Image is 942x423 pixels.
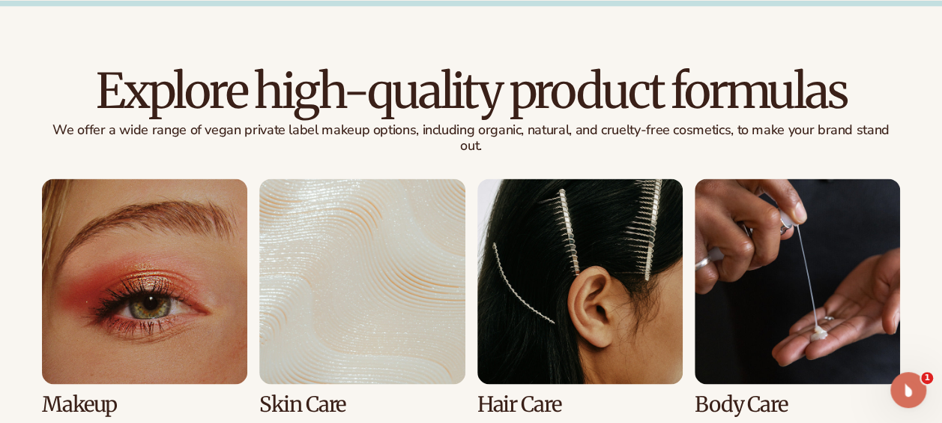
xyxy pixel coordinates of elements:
p: We offer a wide range of vegan private label makeup options, including organic, natural, and crue... [42,122,900,154]
div: 2 / 8 [259,178,465,416]
iframe: Intercom live chat [890,372,926,408]
h3: Hair Care [477,393,683,416]
div: 4 / 8 [695,178,900,416]
div: 1 / 8 [42,178,247,416]
h3: Makeup [42,393,247,416]
h3: Skin Care [259,393,465,416]
h3: Body Care [695,393,900,416]
span: 1 [921,372,933,384]
div: 3 / 8 [477,178,683,416]
h2: Explore high-quality product formulas [42,66,900,116]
